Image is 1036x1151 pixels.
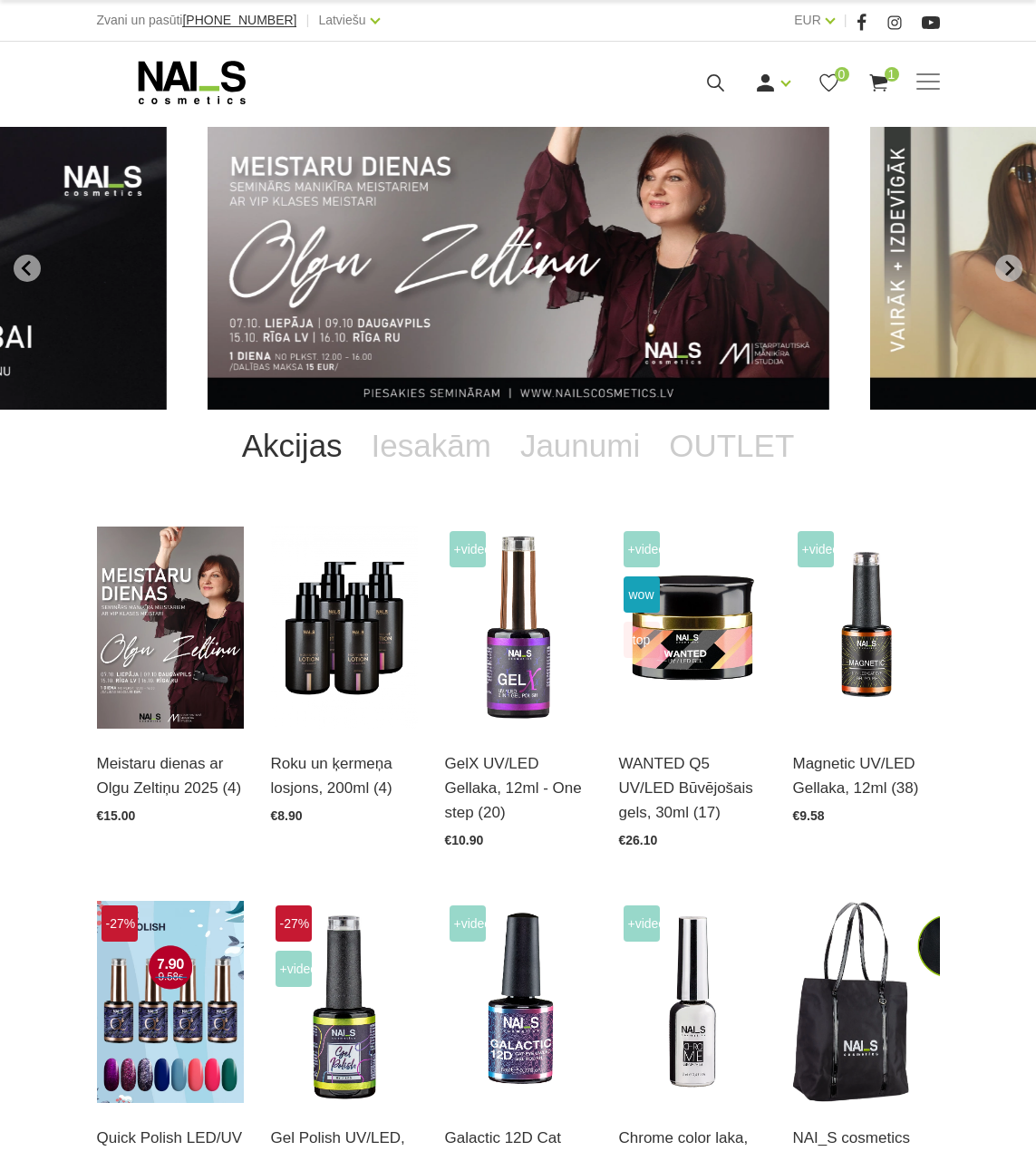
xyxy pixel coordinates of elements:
img: BAROJOŠS roku un ķermeņa LOSJONSBALI COCONUT barojošs roku un ķermeņa losjons paredzēts jebkura t... [271,527,418,729]
span: | [844,9,847,32]
span: +Video [450,531,486,567]
span: +Video [450,905,486,942]
img: Daudzdimensionāla magnētiskā gellaka, kas satur smalkas, atstarojošas hroma daļiņas. Ar īpaša mag... [445,901,592,1103]
span: [PHONE_NUMBER] [182,13,296,27]
a: Iesakām [357,410,506,482]
img: Paredzēta hromēta jeb spoguļspīduma efekta veidošanai uz pilnas naga plātnes vai atsevišķiem diza... [619,901,766,1103]
img: Ērta, eleganta, izturīga soma ar NAI_S cosmetics logo.Izmērs: 38 x 46 x 14 cm... [793,901,940,1103]
a: 1 [867,72,890,94]
span: +Video [798,531,834,567]
span: €26.10 [619,833,658,847]
a: GelX UV/LED Gellaka, 12ml - One step (20) [445,751,592,826]
img: Gels WANTED NAILS cosmetics tehniķu komanda ir radījusi gelu, kas ilgi jau ir katra meistara mekl... [619,527,766,729]
span: | [305,9,309,32]
span: 0 [835,67,849,82]
a: 0 [818,72,840,94]
span: top [624,622,660,658]
a: EUR [794,9,821,31]
button: Next slide [995,255,1022,282]
span: €10.90 [445,833,484,847]
a: Magnetic UV/LED Gellaka, 12ml (38) [793,751,940,800]
span: wow [624,576,660,613]
span: €15.00 [97,808,136,823]
img: Ātri, ērti un vienkārši!Intensīvi pigmentēta gellaka, kas perfekti klājas arī vienā slānī, tādā v... [97,901,244,1103]
a: Akcijas [228,410,357,482]
span: 1 [885,67,899,82]
span: +Video [276,951,312,987]
a: [PHONE_NUMBER] [182,14,296,27]
a: Jaunumi [506,410,654,482]
span: €9.58 [793,808,825,823]
span: +Video [624,905,660,942]
img: ✨ Meistaru dienas ar Olgu Zeltiņu 2025 ✨ RUDENS / Seminārs manikīra meistariem Liepāja – 7. okt. ... [97,527,244,729]
span: -27% [276,905,312,942]
span: -27% [102,905,138,942]
a: WANTED Q5 UV/LED Būvējošais gels, 30ml (17) [619,751,766,826]
img: Trīs vienā - bāze, tonis, tops (trausliem nagiem vēlams papildus lietot bāzi). Ilgnoturīga un int... [445,527,592,729]
a: Roku un ķermeņa losjons, 200ml (4) [271,751,418,800]
li: 1 of 13 [208,127,829,410]
a: Latviešu [318,9,365,31]
div: Zvani un pasūti [97,9,297,32]
img: Ilgnoturīga gellaka, kas sastāv no metāla mikrodaļiņām, kuras īpaša magnēta ietekmē var pārvērst ... [793,527,940,729]
button: Go to last slide [14,255,41,282]
a: Meistaru dienas ar Olgu Zeltiņu 2025 (4) [97,751,244,800]
span: €8.90 [271,808,303,823]
a: OUTLET [654,410,808,482]
img: Ilgnoturīga, intensīvi pigmentēta gellaka. Viegli klājas, lieliski žūst, nesaraujas, neatkāpjas n... [271,901,418,1103]
span: +Video [624,531,660,567]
